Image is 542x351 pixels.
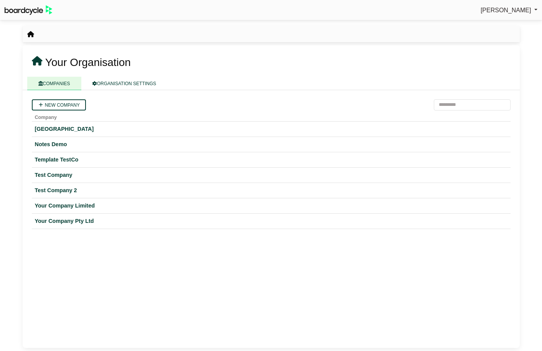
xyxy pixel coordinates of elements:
[35,171,507,180] a: Test Company
[27,30,34,40] nav: breadcrumb
[35,140,507,149] a: Notes Demo
[32,99,86,110] a: New company
[35,201,507,210] a: Your Company Limited
[81,77,167,90] a: ORGANISATION SETTINGS
[481,7,531,13] span: [PERSON_NAME]
[27,77,81,90] a: COMPANIES
[35,217,507,226] a: Your Company Pty Ltd
[5,5,52,15] img: BoardcycleBlackGreen-aaafeed430059cb809a45853b8cf6d952af9d84e6e89e1f1685b34bfd5cb7d64.svg
[481,5,537,15] a: [PERSON_NAME]
[35,186,507,195] a: Test Company 2
[32,110,511,122] th: Company
[45,56,131,68] span: Your Organisation
[35,125,507,133] a: [GEOGRAPHIC_DATA]
[35,155,507,164] a: Template TestCo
